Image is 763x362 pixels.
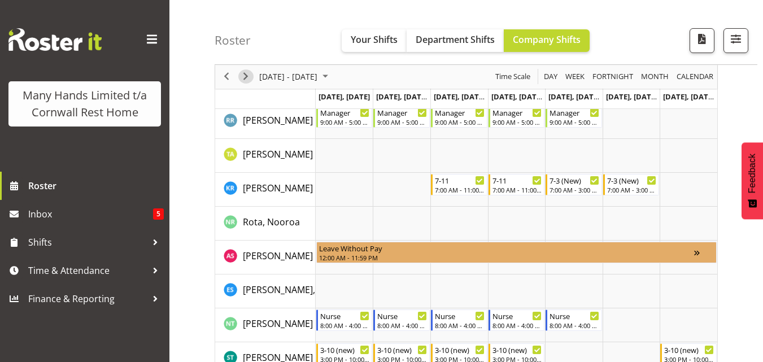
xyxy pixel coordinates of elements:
div: 7-11 [492,175,542,186]
span: [DATE], [DATE] [319,91,370,102]
span: [DATE], [DATE] [606,91,657,102]
span: Inbox [28,206,153,223]
div: 7-11 [435,175,485,186]
div: previous period [217,65,236,89]
div: 7:00 AM - 11:00 AM [492,185,542,194]
span: Department Shifts [416,33,495,46]
td: Thompson, Nicola resource [215,308,316,342]
div: Manager [492,107,542,118]
td: Rota, Nooroa resource [215,207,316,241]
button: Next [238,70,254,84]
div: Thompson, Nicola"s event - Nurse Begin From Thursday, September 4, 2025 at 8:00:00 AM GMT+12:00 E... [489,309,545,331]
span: [PERSON_NAME] [243,250,313,262]
button: Previous [219,70,234,84]
div: Manager [550,107,599,118]
div: 7:00 AM - 11:00 AM [435,185,485,194]
button: Fortnight [591,70,635,84]
div: 9:00 AM - 5:00 PM [492,117,542,127]
div: 3-10 (new) [320,344,370,355]
button: September 2025 [258,70,333,84]
div: Rhind, Reece"s event - Manager Begin From Wednesday, September 3, 2025 at 9:00:00 AM GMT+12:00 En... [431,106,487,128]
div: 7:00 AM - 3:00 PM [607,185,657,194]
button: Filter Shifts [723,28,748,53]
button: Timeline Week [564,70,587,84]
div: Richardson, Kirsty"s event - 7-11 Begin From Wednesday, September 3, 2025 at 7:00:00 AM GMT+12:00... [431,174,487,195]
div: Leave Without Pay [319,242,694,254]
span: [DATE], [DATE] [663,91,714,102]
button: Month [675,70,716,84]
a: [PERSON_NAME], Eternal [243,283,348,296]
span: Company Shifts [513,33,581,46]
div: 7-3 (New) [550,175,599,186]
span: Fortnight [591,70,634,84]
img: Rosterit website logo [8,28,102,51]
div: 8:00 AM - 4:00 PM [377,321,427,330]
a: [PERSON_NAME] Aroha [243,147,341,161]
div: Nurse [377,310,427,321]
div: 9:00 AM - 5:00 PM [377,117,427,127]
div: Thompson, Nicola"s event - Nurse Begin From Tuesday, September 2, 2025 at 8:00:00 AM GMT+12:00 En... [373,309,430,331]
div: Manager [435,107,485,118]
div: 9:00 AM - 5:00 PM [435,117,485,127]
div: 7:00 AM - 3:00 PM [550,185,599,194]
div: Manager [320,107,370,118]
div: Nurse [435,310,485,321]
button: Company Shifts [504,29,590,52]
span: Finance & Reporting [28,290,147,307]
span: [PERSON_NAME] [243,182,313,194]
div: next period [236,65,255,89]
div: 3-10 (new) [435,344,485,355]
div: Thompson, Nicola"s event - Nurse Begin From Monday, September 1, 2025 at 8:00:00 AM GMT+12:00 End... [316,309,373,331]
div: 8:00 AM - 4:00 PM [550,321,599,330]
span: [DATE], [DATE] [491,91,543,102]
div: 8:00 AM - 4:00 PM [435,321,485,330]
td: Sutton, Eternal resource [215,274,316,308]
a: [PERSON_NAME] [243,181,313,195]
a: [PERSON_NAME] [243,317,313,330]
div: Rhind, Reece"s event - Manager Begin From Monday, September 1, 2025 at 9:00:00 AM GMT+12:00 Ends ... [316,106,373,128]
td: Rhind-Sutherland, Te Aroha resource [215,139,316,173]
span: [DATE], [DATE] [548,91,600,102]
div: Richardson, Kirsty"s event - 7-11 Begin From Thursday, September 4, 2025 at 7:00:00 AM GMT+12:00 ... [489,174,545,195]
div: 8:00 AM - 4:00 PM [320,321,370,330]
div: September 01 - 07, 2025 [255,65,335,89]
span: Your Shifts [351,33,398,46]
div: Richardson, Kirsty"s event - 7-3 (New) Begin From Saturday, September 6, 2025 at 7:00:00 AM GMT+1... [603,174,660,195]
div: 7-3 (New) [607,175,657,186]
a: [PERSON_NAME] [243,249,313,263]
button: Download a PDF of the roster according to the set date range. [690,28,714,53]
a: Rota, Nooroa [243,215,300,229]
span: [DATE], [DATE] [434,91,485,102]
button: Department Shifts [407,29,504,52]
span: Week [564,70,586,84]
div: Rhind, Reece"s event - Manager Begin From Thursday, September 4, 2025 at 9:00:00 AM GMT+12:00 End... [489,106,545,128]
span: Month [640,70,670,84]
div: Sargison, Annmarie"s event - Leave Without Pay Begin From Monday, September 1, 2025 at 12:00:00 A... [316,242,717,263]
h4: Roster [215,34,251,47]
button: Your Shifts [342,29,407,52]
div: 3-10 (new) [664,344,714,355]
button: Timeline Day [542,70,560,84]
span: Time & Attendance [28,262,147,279]
div: Thompson, Nicola"s event - Nurse Begin From Wednesday, September 3, 2025 at 8:00:00 AM GMT+12:00 ... [431,309,487,331]
td: Richardson, Kirsty resource [215,173,316,207]
span: Roster [28,177,164,194]
div: Nurse [550,310,599,321]
div: 9:00 AM - 5:00 PM [550,117,599,127]
div: 8:00 AM - 4:00 PM [492,321,542,330]
a: [PERSON_NAME] [243,114,313,127]
div: 12:00 AM - 11:59 PM [319,253,694,262]
span: [PERSON_NAME], Eternal [243,284,348,296]
span: [PERSON_NAME] [243,317,313,330]
div: Rhind, Reece"s event - Manager Begin From Tuesday, September 2, 2025 at 9:00:00 AM GMT+12:00 Ends... [373,106,430,128]
div: Nurse [320,310,370,321]
span: [DATE] - [DATE] [258,70,319,84]
button: Time Scale [494,70,533,84]
span: [PERSON_NAME] Aroha [243,148,341,160]
div: Manager [377,107,427,118]
div: Nurse [492,310,542,321]
span: Day [543,70,559,84]
button: Feedback - Show survey [742,142,763,219]
div: Thompson, Nicola"s event - Nurse Begin From Friday, September 5, 2025 at 8:00:00 AM GMT+12:00 End... [546,309,602,331]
